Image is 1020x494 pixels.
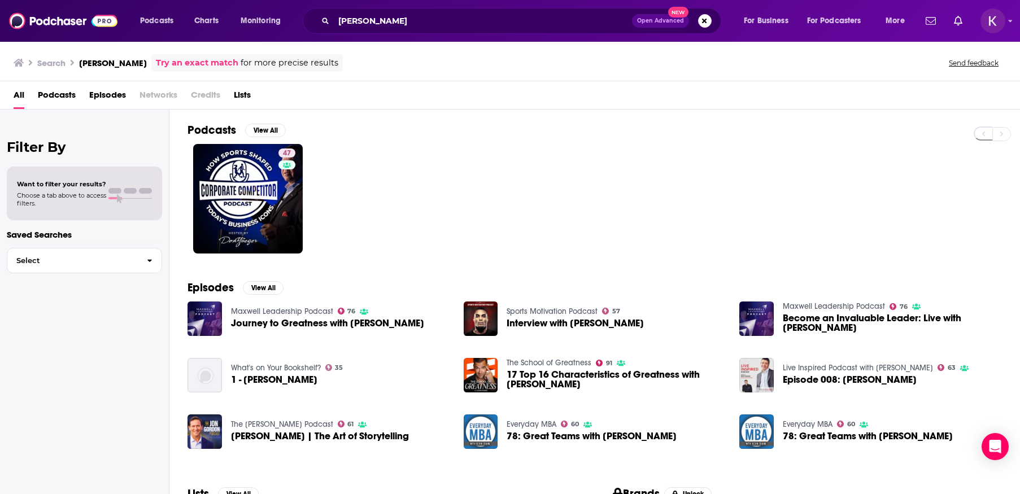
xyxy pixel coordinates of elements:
div: Search podcasts, credits, & more... [313,8,732,34]
a: All [14,86,24,109]
span: 47 [283,148,291,159]
span: 78: Great Teams with [PERSON_NAME] [783,431,953,441]
span: 60 [847,422,855,427]
span: Choose a tab above to access filters. [17,191,106,207]
button: open menu [736,12,803,30]
a: Try an exact match [156,56,238,69]
span: For Podcasters [807,13,861,29]
span: 1 - [PERSON_NAME] [231,375,317,384]
span: Logged in as kwignall [980,8,1005,33]
button: open menu [132,12,188,30]
a: Charts [187,12,225,30]
button: Open AdvancedNew [632,14,689,28]
a: Podcasts [38,86,76,109]
a: 78: Great Teams with Don Yaeger [507,431,677,441]
a: 47 [278,148,295,158]
a: Become an Invaluable Leader: Live with Don Yaeger [783,313,1002,333]
img: 17 Top 16 Characteristics of Greatness with Don Yaeger [464,358,498,392]
img: 1 - Don Yaeger [188,358,222,392]
span: Select [7,257,138,264]
img: Don Yaeger | The Art of Storytelling [188,414,222,449]
div: Open Intercom Messenger [982,433,1009,460]
span: 76 [900,304,908,309]
a: Maxwell Leadership Podcast [783,301,885,311]
span: 78: Great Teams with [PERSON_NAME] [507,431,677,441]
img: Episode 008: Don Yaeger [739,358,774,392]
img: Journey to Greatness with Don Yaeger [188,301,222,336]
span: 60 [571,422,579,427]
span: Interview with [PERSON_NAME] [507,318,644,328]
span: 63 [948,365,956,370]
a: 78: Great Teams with Don Yaeger [783,431,953,441]
button: Show profile menu [980,8,1005,33]
span: Episode 008: [PERSON_NAME] [783,375,917,384]
a: 60 [837,421,855,427]
button: View All [245,124,286,137]
button: View All [243,281,284,295]
span: 91 [606,361,612,366]
a: The Jon Gordon Podcast [231,419,333,429]
a: Episodes [89,86,126,109]
a: Maxwell Leadership Podcast [231,307,333,316]
img: 78: Great Teams with Don Yaeger [739,414,774,449]
a: The School of Greatness [507,358,591,368]
img: 78: Great Teams with Don Yaeger [464,414,498,449]
input: Search podcasts, credits, & more... [334,12,632,30]
a: Episode 008: Don Yaeger [783,375,917,384]
h2: Podcasts [188,123,236,137]
span: Credits [191,86,220,109]
span: Networks [140,86,177,109]
button: open menu [233,12,295,30]
a: 1 - Don Yaeger [231,375,317,384]
span: 35 [335,365,343,370]
a: 91 [596,360,612,366]
a: 57 [602,308,620,314]
a: Everyday MBA [507,419,556,429]
h2: Episodes [188,281,234,295]
a: Journey to Greatness with Don Yaeger [231,318,424,328]
span: Become an Invaluable Leader: Live with [PERSON_NAME] [783,313,1002,333]
h2: Filter By [7,139,162,155]
a: 60 [561,421,579,427]
a: 35 [325,364,343,371]
span: For Business [744,13,788,29]
span: [PERSON_NAME] | The Art of Storytelling [231,431,409,441]
a: 61 [338,421,354,427]
button: Select [7,248,162,273]
a: Live Inspired Podcast with John O'Leary [783,363,933,373]
button: Send feedback [945,58,1002,68]
a: Everyday MBA [783,419,832,429]
a: 17 Top 16 Characteristics of Greatness with Don Yaeger [507,370,726,389]
img: Become an Invaluable Leader: Live with Don Yaeger [739,301,774,336]
span: Podcasts [140,13,173,29]
a: Show notifications dropdown [949,11,967,30]
p: Saved Searches [7,229,162,240]
a: PodcastsView All [188,123,286,137]
img: User Profile [980,8,1005,33]
button: open menu [800,12,878,30]
a: 63 [938,364,956,371]
span: Want to filter your results? [17,180,106,188]
a: EpisodesView All [188,281,284,295]
a: Sports Motivation Podcast [507,307,598,316]
img: Interview with Don Yaeger [464,301,498,336]
span: 57 [612,309,620,314]
span: Open Advanced [637,18,684,24]
span: for more precise results [241,56,338,69]
a: What's on Your Bookshelf? [231,363,321,373]
img: Podchaser - Follow, Share and Rate Podcasts [9,10,117,32]
h3: [PERSON_NAME] [79,58,147,68]
a: 76 [338,308,356,314]
a: Lists [234,86,251,109]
